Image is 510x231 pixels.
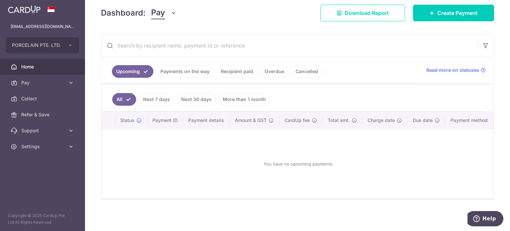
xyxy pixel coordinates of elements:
[11,23,74,30] p: [EMAIL_ADDRESS][DOMAIN_NAME]
[21,143,65,150] span: Settings
[291,65,322,78] a: Cancelled
[368,117,395,124] span: Charge date
[320,5,405,21] a: Download Report
[328,117,350,124] span: Total amt.
[112,93,136,106] a: All
[426,67,486,73] a: Read more on statuses
[413,5,494,21] a: Create Payment
[21,79,65,86] span: Pay
[156,65,214,78] a: Payments on the way
[112,65,153,78] a: Upcoming
[177,93,216,106] a: Next 30 days
[235,117,267,124] span: Amount & GST
[183,112,229,129] th: Payment details
[413,117,433,124] span: Due date
[101,7,146,19] h4: Dashboard:
[467,211,503,228] iframe: Opens a widget where you can find more information
[218,93,270,106] a: More than 1 month
[21,95,65,102] span: Collect
[445,112,496,129] th: Payment method
[139,93,174,106] a: Next 7 days
[151,7,165,19] span: Pay
[12,42,61,49] span: PORCELAIN PTE. LTD.
[151,7,177,19] button: Pay
[426,67,479,73] span: Read more on statuses
[147,112,183,129] th: Payment ID
[6,37,79,53] button: PORCELAIN PTE. LTD.
[216,65,258,78] a: Recipient paid
[110,135,488,193] div: You have no upcoming payments.
[345,9,389,17] span: Download Report
[21,127,65,134] span: Support
[285,117,310,124] span: CardUp fee
[101,35,478,56] input: Search by recipient name, payment id or reference
[120,117,134,124] span: Status
[21,63,65,70] span: Home
[260,65,289,78] a: Overdue
[8,5,41,13] img: CardUp
[437,9,478,17] span: Create Payment
[21,111,65,118] span: Refer & Save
